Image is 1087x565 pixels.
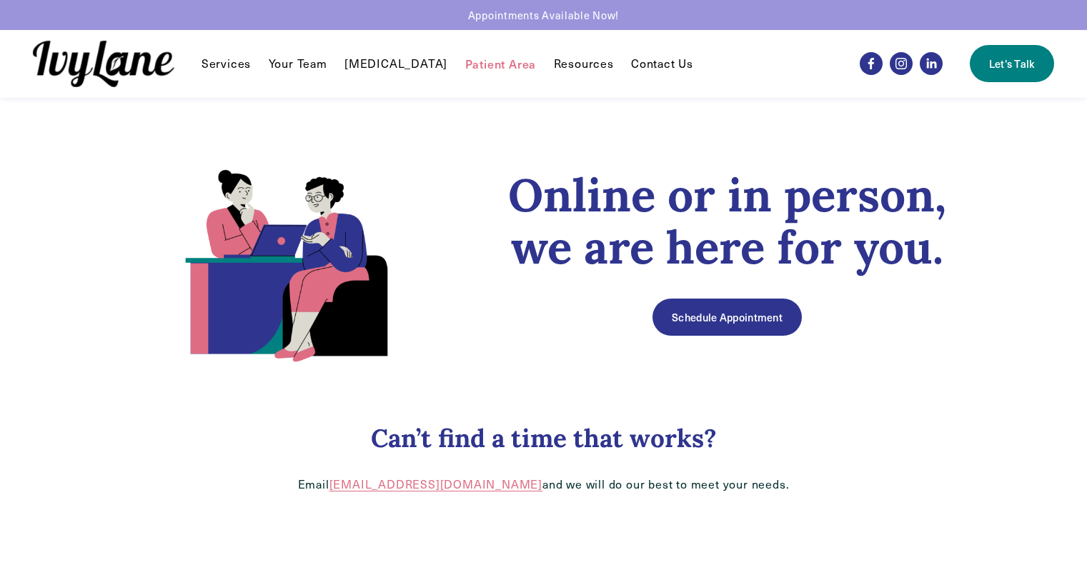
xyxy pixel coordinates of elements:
[554,55,614,72] a: folder dropdown
[554,56,614,71] span: Resources
[860,52,883,75] a: Facebook
[115,423,973,454] h3: Can’t find a time that works?
[890,52,913,75] a: Instagram
[269,55,327,72] a: Your Team
[33,41,174,87] img: Ivy Lane Counseling &mdash; Therapy that works for you
[920,52,943,75] a: LinkedIn
[202,55,251,72] a: folder dropdown
[344,55,447,72] a: [MEDICAL_DATA]
[202,56,251,71] span: Services
[482,169,973,274] h1: Online or in person, we are here for you.
[115,477,973,492] p: Email and we will do our best to meet your needs.
[329,476,542,491] a: [EMAIL_ADDRESS][DOMAIN_NAME]
[631,55,693,72] a: Contact Us
[465,55,537,72] a: Patient Area
[970,45,1054,82] a: Let's Talk
[652,299,801,336] a: Schedule Appointment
